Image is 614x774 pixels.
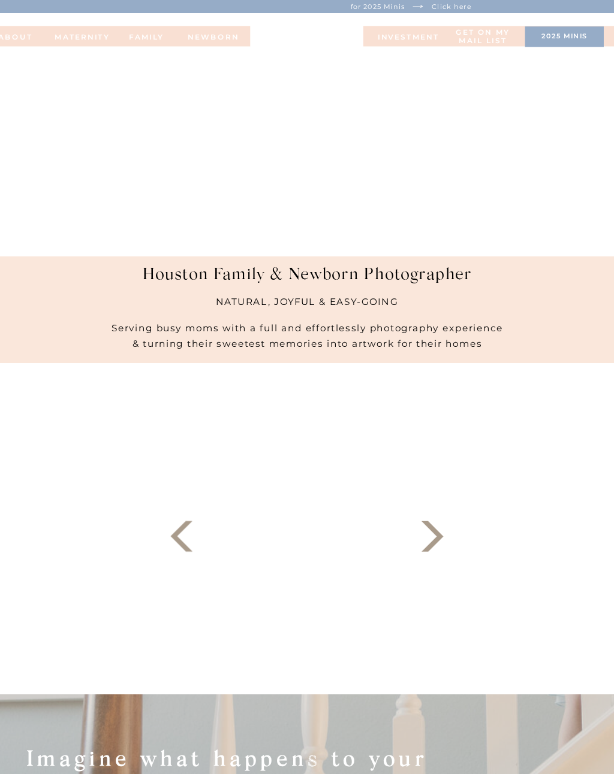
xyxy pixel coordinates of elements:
h2: Serving busy moms with a full and effortlessly photography experience & turning their sweetest me... [98,305,517,362]
a: Get on my MAIL list [454,28,511,46]
h1: Houston Family & Newborn Photographer [109,265,505,295]
a: 2025 minis [530,32,598,43]
h2: NATURAL, JOYFUL & EASY-GOING [170,294,444,316]
a: MATERNITY [55,33,95,40]
a: FAMILy [126,33,167,40]
a: INVESTMENT [378,33,429,40]
a: NEWBORN [184,33,242,40]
